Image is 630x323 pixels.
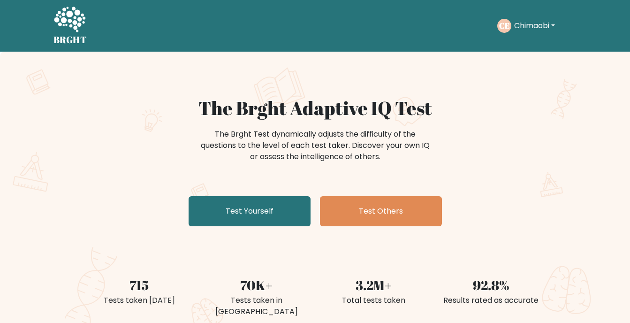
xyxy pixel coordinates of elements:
a: Test Yourself [189,196,311,226]
text: CE [499,20,509,31]
h5: BRGHT [53,34,87,46]
div: Results rated as accurate [438,295,544,306]
div: Total tests taken [321,295,427,306]
button: Chimaobi [511,20,558,32]
div: 70K+ [204,275,310,295]
a: Test Others [320,196,442,226]
a: BRGHT [53,4,87,48]
div: 715 [86,275,192,295]
div: Tests taken in [GEOGRAPHIC_DATA] [204,295,310,317]
div: 92.8% [438,275,544,295]
div: Tests taken [DATE] [86,295,192,306]
h1: The Brght Adaptive IQ Test [86,97,544,119]
div: 3.2M+ [321,275,427,295]
div: The Brght Test dynamically adjusts the difficulty of the questions to the level of each test take... [198,129,433,162]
